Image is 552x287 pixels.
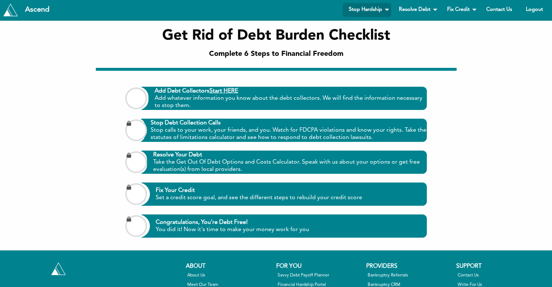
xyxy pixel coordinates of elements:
[151,120,221,126] b: Stop Debt Collection Calls
[366,262,453,271] div: Providers
[393,3,439,17] a: Resolve Debt
[186,262,272,271] div: About
[3,4,18,16] img: Tryascend.com
[456,262,543,271] div: Support
[343,3,391,17] a: Stop Hardship
[49,261,68,276] a: Tryascend.com
[368,272,451,279] a: Bankruptcy Referrals
[480,3,518,17] a: Contact Us
[458,272,541,279] a: Contact Us
[125,151,147,173] input: Resolve Your Debt Take the Get Out Of Debt Options and Costs Calculator. Speak with us about your...
[51,262,66,275] img: Tryascend.com
[151,127,427,141] span: Stop calls to your work, your friends, and you. Watch for FDCPA violations and know your rights. ...
[156,194,362,201] span: Set a credit score goal, and see the different steps to rebuild your credit score
[156,226,309,233] span: You did it! Now it's time to make your money work for you
[125,215,147,237] input: Congratulations, You're Debt Free! You did it! Now it's time to make your money work for you
[156,220,248,225] b: Congratulations, You're Debt Free!
[276,262,362,271] div: For You
[441,3,479,17] a: Fix Credit
[153,159,427,173] span: Take the Get Out Of Debt Options and Costs Calculator. Speak with us about your options or get fr...
[187,272,271,279] a: About Us
[19,6,55,13] div: Ascend
[125,183,147,205] input: Fix Your Credit Set a credit score goal, and see the different steps to rebuild your credit score
[156,188,195,193] b: Fix Your Credit
[125,119,147,141] input: Stop Debt Collection Calls Stop calls to your work, your friends, and you. Watch for FDCPA violat...
[162,26,390,46] h1: Get Rid of Debt Burden Checklist
[162,49,390,59] h2: Complete 6 Steps to Financial Freedom
[154,95,427,109] span: Add whatever information you know about the debt collectors. We will find the information necessa...
[209,88,238,94] a: Start HERE
[153,152,202,158] b: Resolve Your Debt
[1,2,57,18] a: Tryascend.com Ascend
[154,88,238,94] b: Add Debt Collectors
[125,87,147,109] input: Add Debt CollectorsStart HERE Add whatever information you know about the debt collectors. We wil...
[520,3,549,17] a: Logout
[277,272,361,279] a: Savvy Debt Payoff Planner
